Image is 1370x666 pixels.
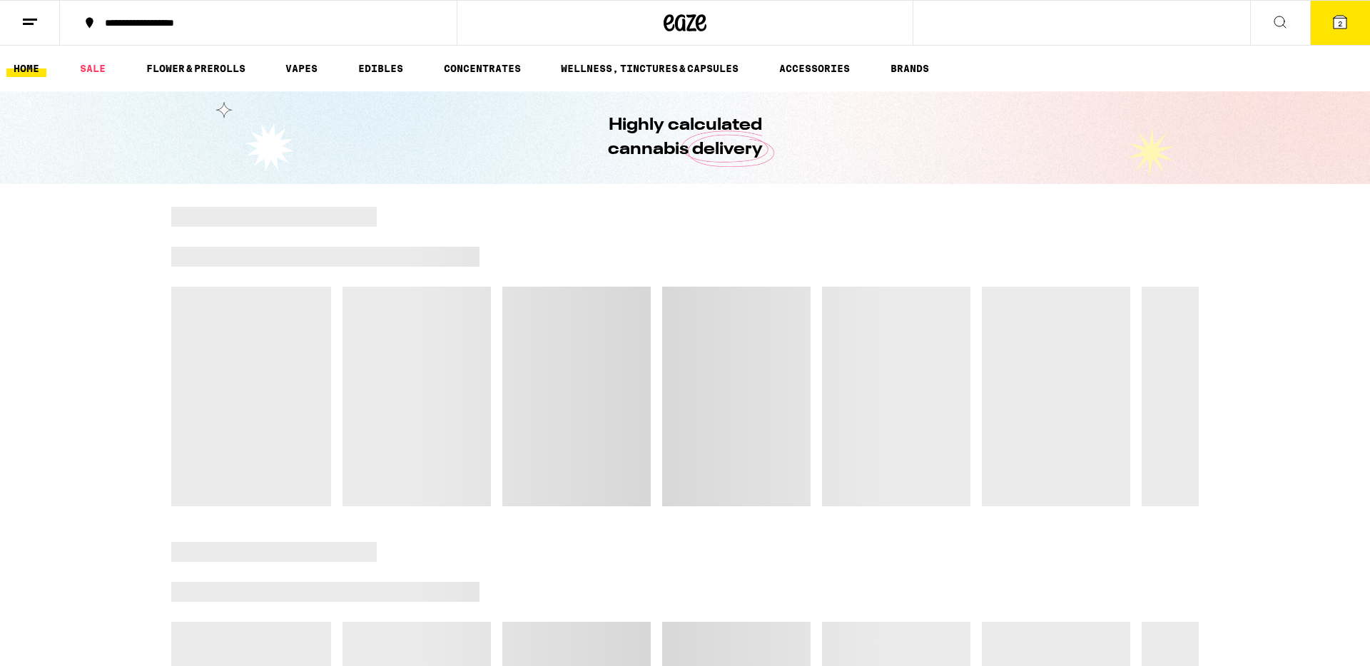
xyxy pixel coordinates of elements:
[351,60,410,77] a: EDIBLES
[278,60,325,77] a: VAPES
[883,60,936,77] a: BRANDS
[1310,1,1370,45] button: 2
[6,60,46,77] a: HOME
[567,113,803,162] h1: Highly calculated cannabis delivery
[139,60,253,77] a: FLOWER & PREROLLS
[554,60,746,77] a: WELLNESS, TINCTURES & CAPSULES
[1338,19,1342,28] span: 2
[73,60,113,77] a: SALE
[437,60,528,77] a: CONCENTRATES
[772,60,857,77] a: ACCESSORIES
